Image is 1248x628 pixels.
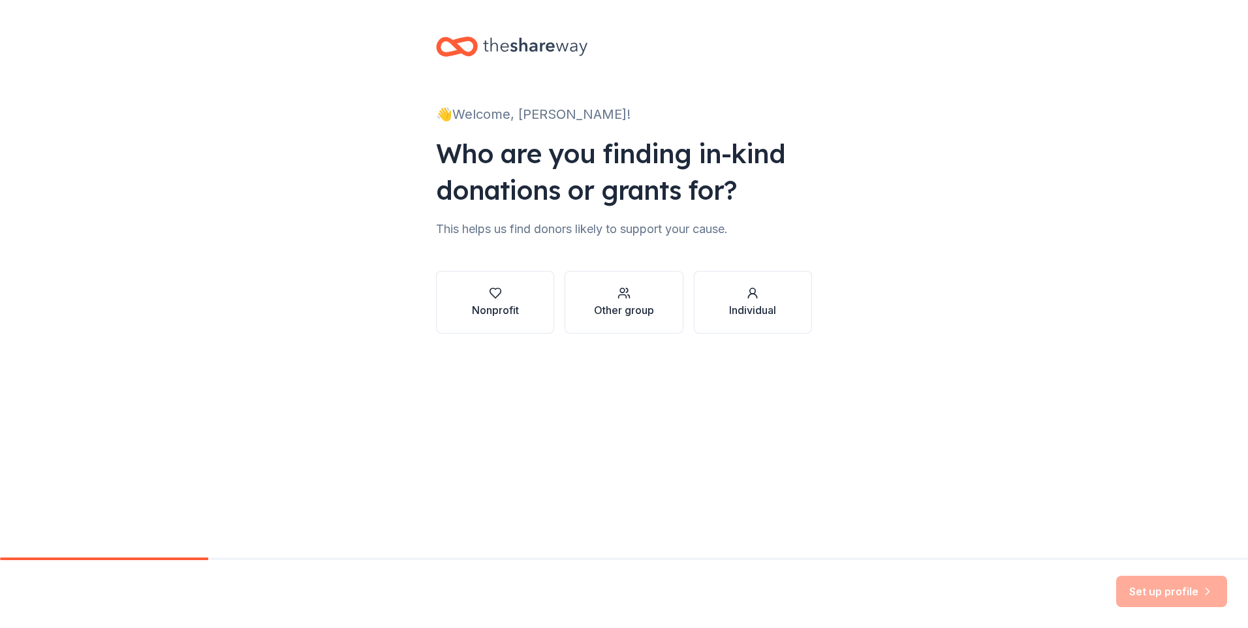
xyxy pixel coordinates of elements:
[436,135,812,208] div: Who are you finding in-kind donations or grants for?
[729,302,776,318] div: Individual
[436,104,812,125] div: 👋 Welcome, [PERSON_NAME]!
[472,302,519,318] div: Nonprofit
[594,302,654,318] div: Other group
[436,219,812,240] div: This helps us find donors likely to support your cause.
[565,271,683,334] button: Other group
[694,271,812,334] button: Individual
[436,271,554,334] button: Nonprofit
